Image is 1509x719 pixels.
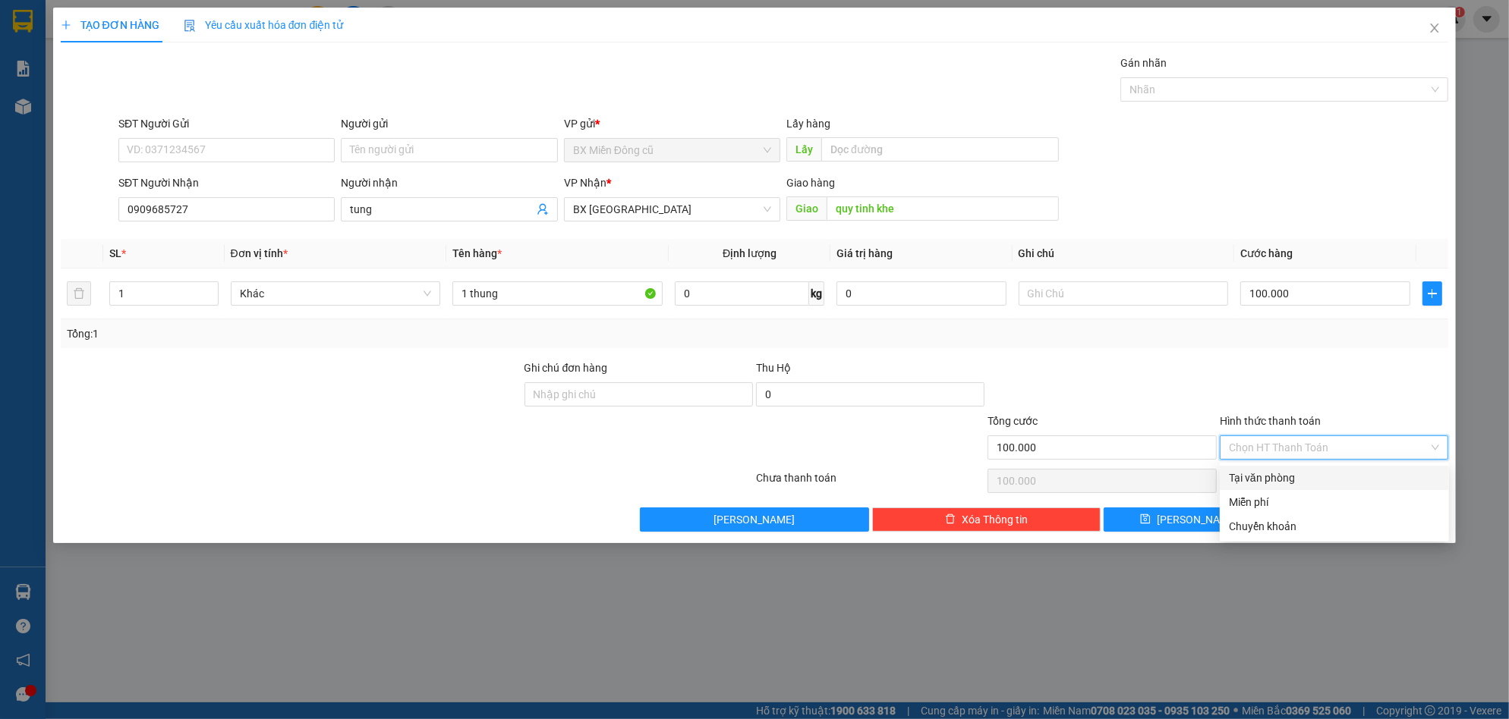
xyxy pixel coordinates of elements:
[723,247,777,259] span: Định lượng
[1220,415,1321,427] label: Hình thức thanh toán
[1019,281,1229,306] input: Ghi Chú
[786,118,830,130] span: Lấy hàng
[1423,287,1441,300] span: plus
[1140,513,1151,526] span: save
[1229,494,1440,510] div: Miễn phí
[118,115,335,132] div: SĐT Người Gửi
[184,19,344,31] span: Yêu cầu xuất hóa đơn điện tử
[1422,281,1442,306] button: plus
[836,281,1007,306] input: 0
[809,281,824,306] span: kg
[714,511,795,528] span: [PERSON_NAME]
[962,511,1028,528] span: Xóa Thông tin
[1013,239,1235,268] th: Ghi chú
[573,139,771,162] span: BX Miền Đông cũ
[640,507,868,532] button: [PERSON_NAME]
[821,137,1059,162] input: Dọc đường
[1229,469,1440,486] div: Tại văn phòng
[564,115,780,132] div: VP gửi
[1229,518,1440,535] div: Chuyển khoản
[67,281,91,306] button: delete
[827,196,1059,221] input: Dọc đường
[564,177,606,189] span: VP Nhận
[184,20,196,32] img: icon
[61,20,71,30] span: plus
[525,362,608,374] label: Ghi chú đơn hàng
[1240,247,1293,259] span: Cước hàng
[537,203,549,215] span: user-add
[109,247,121,259] span: SL
[786,177,835,189] span: Giao hàng
[945,513,956,526] span: delete
[756,362,791,374] span: Thu Hộ
[341,174,557,191] div: Người nhận
[452,247,502,259] span: Tên hàng
[988,415,1038,427] span: Tổng cước
[786,196,827,221] span: Giao
[61,19,159,31] span: TẠO ĐƠN HÀNG
[118,174,335,191] div: SĐT Người Nhận
[836,247,893,259] span: Giá trị hàng
[67,325,583,342] div: Tổng: 1
[1413,8,1456,50] button: Close
[573,198,771,221] span: BX Quảng Ngãi
[525,382,753,407] input: Ghi chú đơn hàng
[1104,507,1274,532] button: save[PERSON_NAME]
[754,469,986,496] div: Chưa thanh toán
[240,282,432,305] span: Khác
[1429,22,1441,34] span: close
[1157,511,1238,528] span: [PERSON_NAME]
[341,115,557,132] div: Người gửi
[452,281,663,306] input: VD: Bàn, Ghế
[872,507,1101,532] button: deleteXóa Thông tin
[1120,57,1167,69] label: Gán nhãn
[231,247,288,259] span: Đơn vị tính
[786,137,821,162] span: Lấy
